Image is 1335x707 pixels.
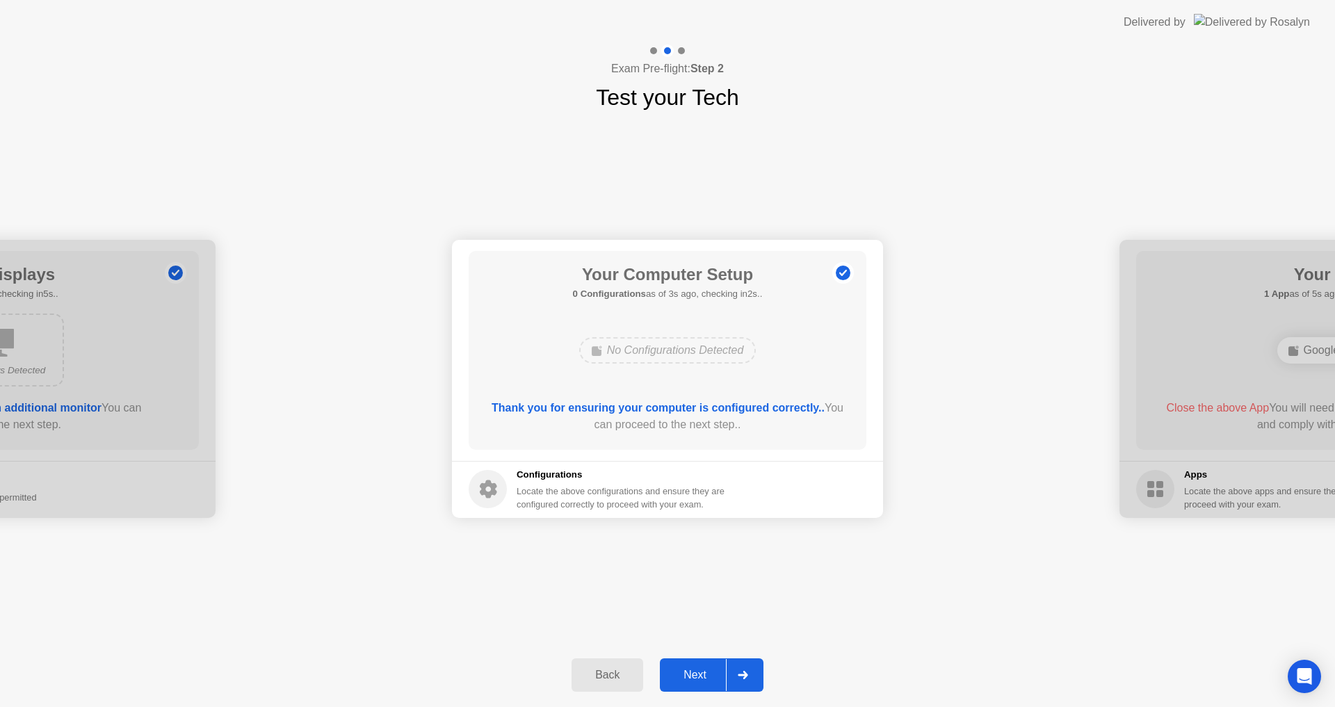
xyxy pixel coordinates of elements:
div: Open Intercom Messenger [1288,660,1321,693]
h1: Your Computer Setup [573,262,763,287]
img: Delivered by Rosalyn [1194,14,1310,30]
button: Back [572,658,643,692]
h5: Configurations [517,468,727,482]
h4: Exam Pre-flight: [611,60,724,77]
div: No Configurations Detected [579,337,756,364]
b: Thank you for ensuring your computer is configured correctly.. [492,402,825,414]
div: Delivered by [1124,14,1186,31]
div: You can proceed to the next step.. [489,400,847,433]
button: Next [660,658,763,692]
div: Locate the above configurations and ensure they are configured correctly to proceed with your exam. [517,485,727,511]
b: 0 Configurations [573,289,646,299]
h5: as of 3s ago, checking in2s.. [573,287,763,301]
div: Back [576,669,639,681]
h1: Test your Tech [596,81,739,114]
b: Step 2 [690,63,724,74]
div: Next [664,669,726,681]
